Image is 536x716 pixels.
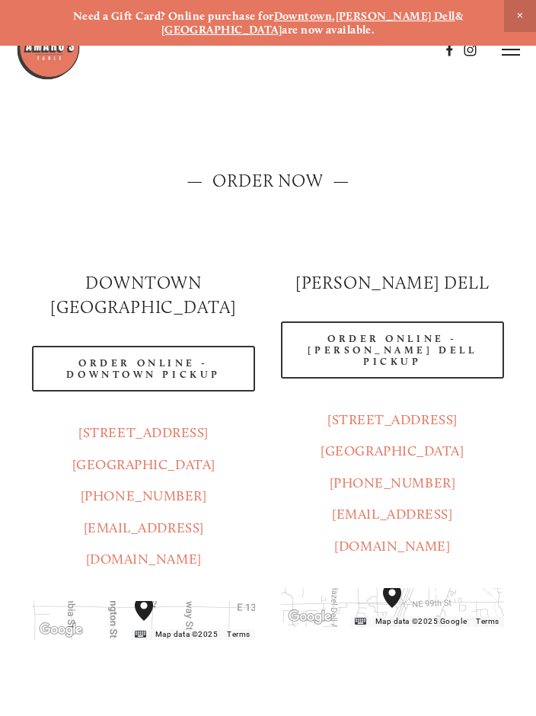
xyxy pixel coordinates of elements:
a: Open this area in Google Maps (opens a new window) [36,620,86,640]
a: [PHONE_NUMBER] [330,475,456,491]
button: Keyboard shortcuts [135,629,145,640]
h2: [PERSON_NAME] DELL [281,271,504,296]
strong: Need a Gift Card? Online purchase for [73,9,274,23]
a: [PHONE_NUMBER] [81,487,207,504]
a: [STREET_ADDRESS] [78,424,209,441]
a: [PERSON_NAME] Dell [336,9,455,23]
strong: are now available. [282,23,375,37]
a: Order Online - Downtown pickup [32,346,255,392]
a: [GEOGRAPHIC_DATA] [72,456,215,473]
img: Google [36,620,86,640]
a: Terms [227,630,250,638]
button: Keyboard shortcuts [355,616,365,627]
a: Order Online - [PERSON_NAME] Dell Pickup [281,321,504,379]
div: Amaro's Table 1220 Main Street vancouver, United States [129,590,177,651]
div: Amaro's Table 816 Northeast 98th Circle Vancouver, WA, 98665, United States [377,577,426,638]
span: Map data ©2025 [155,630,219,638]
img: Amaro's Table [16,16,81,81]
h2: — ORDER NOW — [32,169,504,193]
a: [GEOGRAPHIC_DATA] [161,23,282,37]
span: Map data ©2025 Google [375,617,467,625]
a: Open this area in Google Maps (opens a new window) [285,607,335,627]
strong: , [332,9,335,23]
a: [GEOGRAPHIC_DATA] [321,443,464,459]
a: [EMAIL_ADDRESS][DOMAIN_NAME] [84,519,204,567]
a: Terms [476,617,499,625]
a: [EMAIL_ADDRESS][DOMAIN_NAME] [332,506,452,554]
img: Google [285,607,335,627]
strong: & [455,9,463,23]
h2: Downtown [GEOGRAPHIC_DATA] [32,271,255,320]
a: [STREET_ADDRESS] [327,411,458,428]
a: Downtown [274,9,333,23]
